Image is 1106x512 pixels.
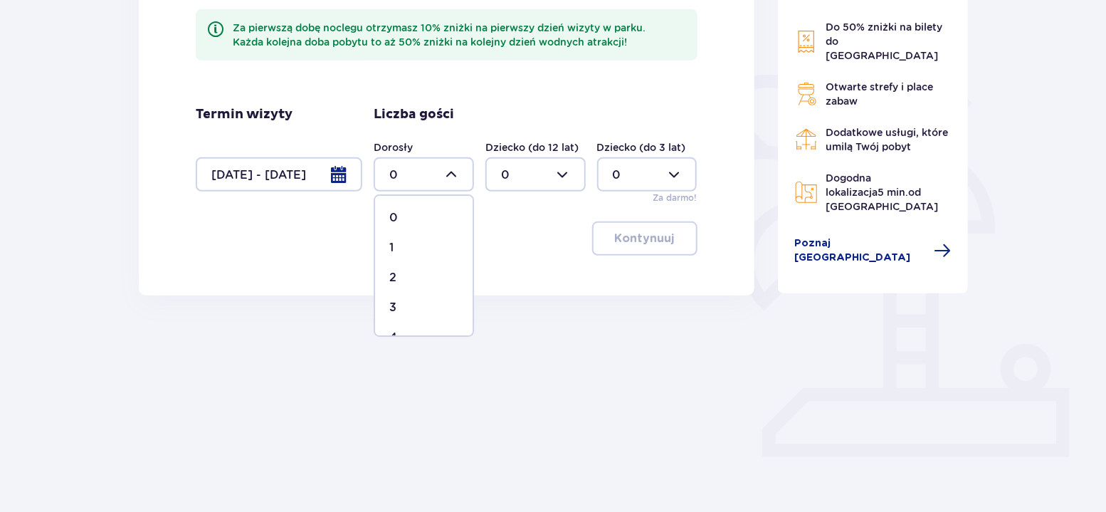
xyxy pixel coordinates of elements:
p: Termin wizyty [196,106,293,123]
img: Map Icon [795,181,818,204]
img: Grill Icon [795,83,818,105]
p: 0 [389,210,398,226]
span: Dodatkowe usługi, które umilą Twój pobyt [826,127,949,152]
p: 1 [389,240,394,256]
span: Poznaj [GEOGRAPHIC_DATA] [795,236,926,265]
p: 3 [389,300,396,315]
span: Otwarte strefy i place zabaw [826,81,934,107]
span: 5 min. [878,187,909,198]
label: Dziecko (do 12 lat) [485,140,579,155]
p: Liczba gości [374,106,454,123]
div: Za pierwszą dobę noclegu otrzymasz 10% zniżki na pierwszy dzień wizyty w parku. Każda kolejna dob... [233,21,686,49]
span: Dogodna lokalizacja od [GEOGRAPHIC_DATA] [826,172,939,212]
p: Kontynuuj [615,231,675,246]
a: Poznaj [GEOGRAPHIC_DATA] [795,236,952,265]
img: Discount Icon [795,30,818,53]
p: 2 [389,270,396,286]
img: Restaurant Icon [795,128,818,151]
p: Za darmo! [653,192,697,204]
p: 4 [389,330,397,345]
label: Dorosły [374,140,413,155]
label: Dziecko (do 3 lat) [597,140,686,155]
button: Kontynuuj [592,221,697,256]
span: Do 50% zniżki na bilety do [GEOGRAPHIC_DATA] [826,21,943,61]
